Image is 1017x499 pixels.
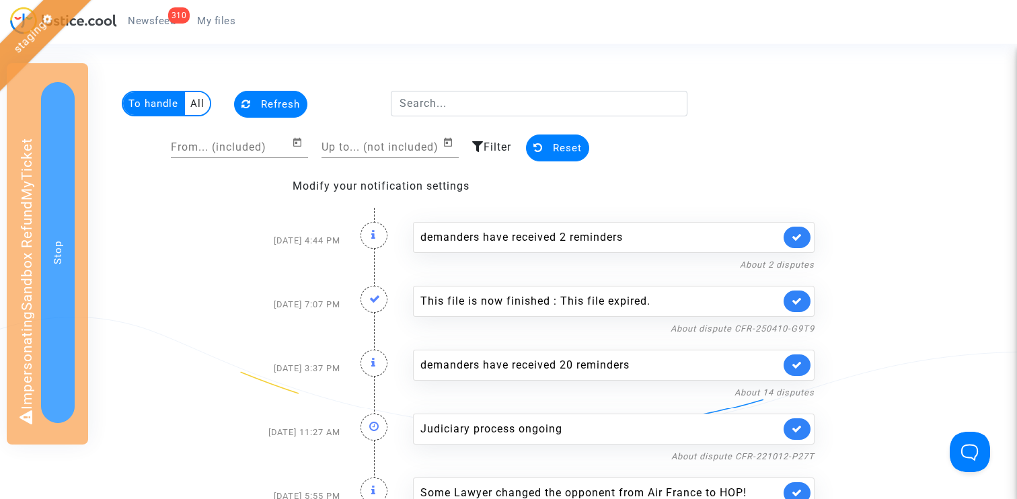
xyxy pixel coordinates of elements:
[117,11,186,31] a: 310Newsfeed
[261,98,300,110] span: Refresh
[526,135,589,161] button: Reset
[671,451,815,461] a: About dispute CFR-221012-P27T
[735,387,815,397] a: About 14 disputes
[128,15,176,27] span: Newsfeed
[391,91,687,116] input: Search...
[10,7,117,34] img: jc-logo.svg
[197,15,235,27] span: My files
[671,323,815,334] a: About dispute CFR-250410-G9T9
[52,241,64,264] span: Stop
[192,336,350,400] div: [DATE] 3:37 PM
[7,63,88,445] div: Impersonating
[420,229,780,245] div: demanders have received 2 reminders
[553,142,582,154] span: Reset
[186,11,246,31] a: My files
[420,421,780,437] div: Judiciary process ongoing
[192,208,350,272] div: [DATE] 4:44 PM
[11,18,48,56] a: staging
[192,272,350,336] div: [DATE] 7:07 PM
[293,180,469,192] a: Modify your notification settings
[484,141,511,153] span: Filter
[443,135,459,151] button: Open calendar
[740,260,815,270] a: About 2 disputes
[420,293,780,309] div: This file is now finished : This file expired.
[292,135,308,151] button: Open calendar
[185,92,210,115] multi-toggle-item: All
[41,82,75,423] button: Stop
[192,400,350,464] div: [DATE] 11:27 AM
[420,357,780,373] div: demanders have received 20 reminders
[950,432,990,472] iframe: Help Scout Beacon - Open
[168,7,190,24] div: 310
[123,92,185,115] multi-toggle-item: To handle
[234,91,307,118] button: Refresh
